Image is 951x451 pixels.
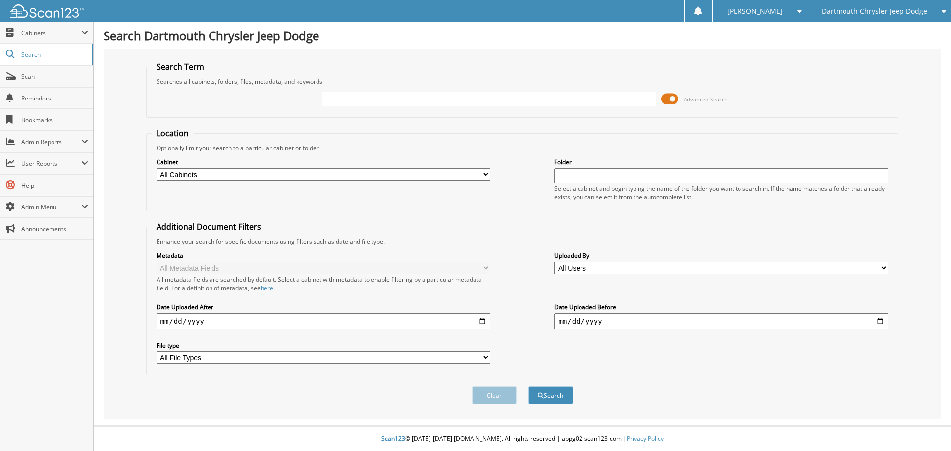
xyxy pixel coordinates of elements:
[94,427,951,451] div: © [DATE]-[DATE] [DOMAIN_NAME]. All rights reserved | appg02-scan123-com |
[157,251,490,260] label: Metadata
[157,341,490,350] label: File type
[21,72,88,81] span: Scan
[684,96,728,103] span: Advanced Search
[104,27,941,44] h1: Search Dartmouth Chrysler Jeep Dodge
[157,313,490,329] input: start
[21,29,81,37] span: Cabinets
[152,221,266,232] legend: Additional Document Filters
[152,128,194,139] legend: Location
[21,203,81,211] span: Admin Menu
[381,434,405,443] span: Scan123
[554,313,888,329] input: end
[554,158,888,166] label: Folder
[21,225,88,233] span: Announcements
[261,284,273,292] a: here
[157,158,490,166] label: Cabinet
[627,434,664,443] a: Privacy Policy
[554,251,888,260] label: Uploaded By
[10,4,84,18] img: scan123-logo-white.svg
[152,77,894,86] div: Searches all cabinets, folders, files, metadata, and keywords
[152,237,894,246] div: Enhance your search for specific documents using filters such as date and file type.
[21,181,88,190] span: Help
[528,386,573,404] button: Search
[152,144,894,152] div: Optionally limit your search to a particular cabinet or folder
[822,8,927,14] span: Dartmouth Chrysler Jeep Dodge
[157,275,490,292] div: All metadata fields are searched by default. Select a cabinet with metadata to enable filtering b...
[21,116,88,124] span: Bookmarks
[554,303,888,311] label: Date Uploaded Before
[21,159,81,168] span: User Reports
[727,8,783,14] span: [PERSON_NAME]
[152,61,209,72] legend: Search Term
[21,94,88,102] span: Reminders
[472,386,517,404] button: Clear
[157,303,490,311] label: Date Uploaded After
[901,403,951,451] iframe: Chat Widget
[21,138,81,146] span: Admin Reports
[554,184,888,201] div: Select a cabinet and begin typing the name of the folder you want to search in. If the name match...
[21,50,87,59] span: Search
